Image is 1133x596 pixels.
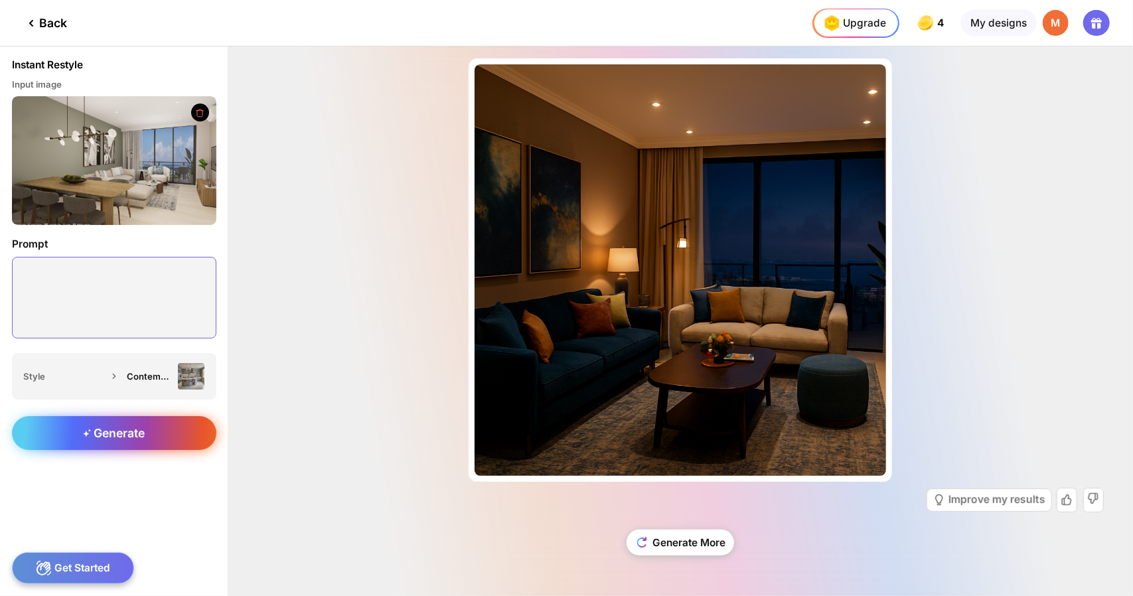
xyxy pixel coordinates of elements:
div: Upgrade [820,11,886,35]
div: Get Started [12,552,135,584]
div: Style [23,371,106,382]
img: upgrade-nav-btn-icon.gif [820,11,843,35]
div: Instant Restyle [12,58,83,72]
div: Generate More [627,530,734,556]
div: Prompt [12,236,216,252]
div: Input image [12,79,216,91]
div: Improve my results [948,494,1045,505]
div: M [1043,10,1069,37]
div: Back [23,15,67,31]
span: 4 [938,17,947,29]
div: Contemporary [127,371,172,382]
div: My designs [961,10,1036,37]
span: Generate [83,426,145,440]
